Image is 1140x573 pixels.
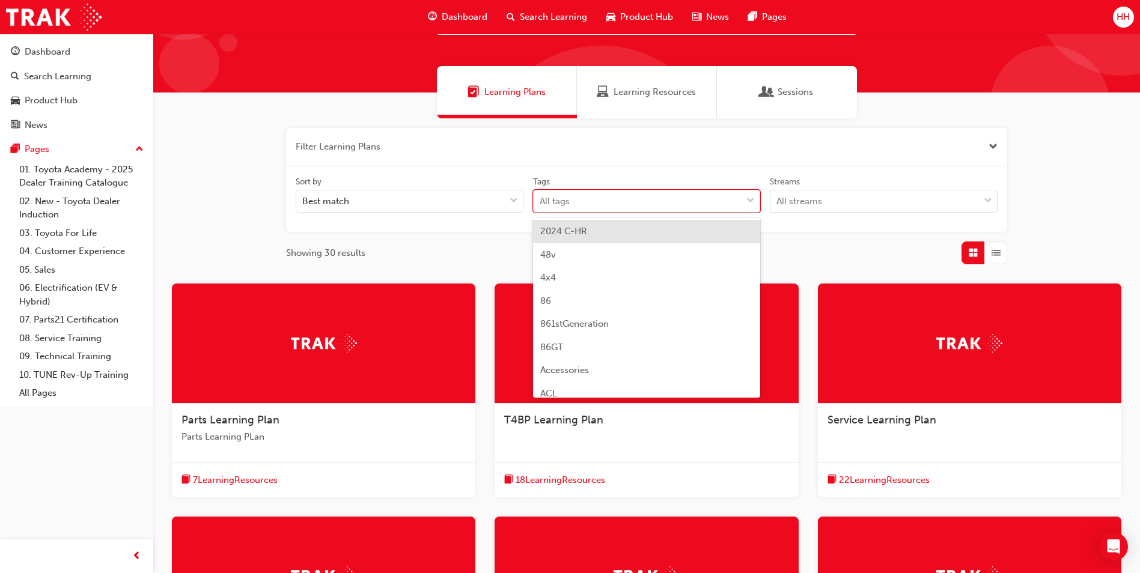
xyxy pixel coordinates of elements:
[172,283,475,497] a: TrakParts Learning PlanParts Learning PLanbook-icon7LearningResources
[181,413,279,426] span: Parts Learning Plan
[6,4,102,31] img: Trak
[818,283,1121,497] a: TrakService Learning Planbook-icon22LearningResources
[25,94,78,108] div: Product Hub
[14,160,148,192] a: 01. Toyota Academy - 2025 Dealer Training Catalogue
[286,246,365,260] span: Showing 30 results
[468,85,480,99] span: Learning Plans
[14,384,148,402] a: All Pages
[1117,10,1130,24] span: HH
[706,10,729,24] span: News
[540,272,556,283] span: 4x4
[14,279,148,311] a: 06. Electrification (EV & Hybrid)
[992,246,1001,260] span: List
[692,10,701,25] span: news-icon
[540,388,557,399] span: ACL
[828,473,837,488] span: book-icon
[828,473,930,488] button: book-icon22LearningResources
[520,10,587,24] span: Search Learning
[739,5,796,29] a: pages-iconPages
[291,334,357,353] img: Trak
[14,329,148,348] a: 08. Service Training
[839,473,930,487] span: 22 Learning Resources
[14,192,148,224] a: 02. New - Toyota Dealer Induction
[135,142,144,157] span: up-icon
[302,195,349,208] div: Best match
[614,85,696,99] span: Learning Resources
[25,118,47,132] div: News
[540,296,551,306] span: 86
[540,342,563,353] span: 86GT
[762,10,787,24] span: Pages
[14,366,148,384] a: 10. TUNE Rev-Up Training
[5,138,148,160] button: Pages
[14,242,148,261] a: 04. Customer Experience
[597,85,609,99] span: Learning Resources
[969,246,978,260] span: Grid
[770,176,800,188] div: Streams
[533,176,761,213] label: tagOptions
[418,5,497,29] a: guage-iconDashboard
[14,261,148,279] a: 05. Sales
[761,85,773,99] span: Sessions
[597,5,683,29] a: car-iconProduct Hub
[516,473,605,487] span: 18 Learning Resources
[5,65,148,88] a: Search Learning
[540,365,589,375] span: Accessories
[296,176,322,188] div: Sort by
[828,413,936,426] span: Service Learning Plan
[11,120,20,131] span: news-icon
[683,5,739,29] a: news-iconNews
[181,473,278,488] button: book-icon7LearningResources
[504,413,603,426] span: T4BP Learning Plan
[5,38,148,138] button: DashboardSearch LearningProduct HubNews
[25,45,70,59] div: Dashboard
[540,318,609,329] span: 861stGeneration
[778,85,813,99] span: Sessions
[989,140,998,154] button: Close the filter
[748,10,757,25] span: pages-icon
[510,193,518,209] span: down-icon
[24,70,91,83] div: Search Learning
[5,89,148,112] a: Product Hub
[540,249,556,260] span: 48v
[132,549,141,564] span: prev-icon
[437,66,577,118] a: Learning PlansLearning Plans
[746,193,755,209] span: down-icon
[497,5,597,29] a: search-iconSearch Learning
[11,71,19,82] span: search-icon
[540,195,570,208] div: All tags
[25,142,49,156] div: Pages
[11,95,20,106] span: car-icon
[11,144,20,155] span: pages-icon
[442,10,487,24] span: Dashboard
[495,283,798,497] a: TrakT4BP Learning Planbook-icon18LearningResources
[14,347,148,366] a: 09. Technical Training
[504,473,513,488] span: book-icon
[484,85,546,99] span: Learning Plans
[1113,7,1134,28] button: HH
[181,430,466,444] span: Parts Learning PLan
[181,473,191,488] span: book-icon
[717,66,857,118] a: SessionsSessions
[428,10,437,25] span: guage-icon
[14,311,148,329] a: 07. Parts21 Certification
[5,114,148,136] a: News
[936,334,1002,353] img: Trak
[533,176,550,188] div: Tags
[776,195,822,208] div: All streams
[606,10,615,25] span: car-icon
[5,41,148,63] a: Dashboard
[540,226,587,237] span: 2024 C-HR
[577,66,717,118] a: Learning ResourcesLearning Resources
[14,224,148,243] a: 03. Toyota For Life
[193,473,278,487] span: 7 Learning Resources
[11,47,20,58] span: guage-icon
[504,473,605,488] button: book-icon18LearningResources
[620,10,673,24] span: Product Hub
[984,193,992,209] span: down-icon
[1099,532,1128,561] div: Open Intercom Messenger
[507,10,515,25] span: search-icon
